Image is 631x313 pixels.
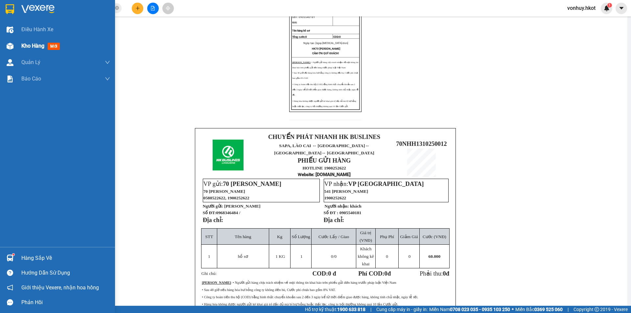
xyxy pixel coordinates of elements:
[274,143,374,155] span: SAPA, LÀO CAI ↔ [GEOGRAPHIC_DATA]
[12,254,14,256] sup: 1
[105,76,110,81] span: down
[360,230,372,243] span: Giá trị (VNĐ)
[350,204,362,209] span: khách
[292,29,310,32] strong: Tên hàng:
[303,29,310,32] span: hồ sơ
[312,52,339,55] span: CẢM ƠN QUÝ KHÁCH!
[607,3,612,8] sup: 1
[429,306,510,313] span: Miền Nam
[21,268,110,278] div: Hướng dẫn sử dụng
[202,281,396,284] span: : • Người gửi hàng chịu trách nhiệm về mọi thông tin khai báo trên phiếu gửi đơn hàng trước pháp ...
[147,3,159,14] button: file-add
[324,189,368,194] span: 541 [PERSON_NAME]
[328,270,336,277] span: 0 đ
[202,288,336,292] span: • Sau 48 giờ nếu hàng hóa hư hỏng công ty không đền bù, Cước phí chưa bao gồm 8% VAT.
[203,189,245,194] span: 70 [PERSON_NAME]
[203,216,223,223] strong: Địa chỉ:
[325,204,349,209] strong: Người nhận:
[21,283,99,292] span: Giới thiệu Vexere, nhận hoa hồng
[48,43,60,50] span: mới
[385,270,387,277] span: 0
[238,254,248,259] span: hồ sơ
[616,3,627,14] button: caret-down
[386,254,388,259] span: 0
[21,25,53,34] span: Điều hành xe
[515,306,563,313] span: Miền Bắc
[568,306,569,313] span: |
[305,306,365,313] span: Hỗ trợ kỹ thuật:
[6,4,14,14] img: logo-vxr
[305,35,307,38] span: 0
[302,166,346,170] strong: HOTLINE 1900252622
[324,216,344,223] strong: Địa chỉ:
[7,26,13,33] img: warehouse-icon
[298,172,313,177] span: Website
[292,100,356,107] span: • Hàng hóa không được người gửi kê khai giá trị đầy đủ mà bị hư hỏng hoặc thất lạc, công ty bồi t...
[358,270,391,277] strong: Phí COD: đ
[292,61,358,69] span: : • Người gửi hàng chịu trách nhiệm về mọi thông tin khai báo trên phiếu gửi đơn hàng trước pháp ...
[313,270,336,277] strong: COD:
[216,210,240,215] span: 0968346484 /
[21,43,44,49] span: Kho hàng
[300,254,303,259] span: 1
[224,204,260,209] span: [PERSON_NAME]
[213,140,244,170] img: logo
[292,16,315,19] span: SĐT: 0905540181
[534,307,563,312] strong: 0369 525 060
[7,59,13,66] img: warehouse-icon
[115,5,119,11] span: close-circle
[115,6,119,10] span: close-circle
[450,307,510,312] strong: 0708 023 035 - 0935 103 250
[203,204,223,209] strong: Người gửi:
[303,42,348,45] span: Ngày tạo: [ngay-[MEDICAL_DATA]-don]
[21,253,110,263] div: Hàng sắp về
[105,60,110,65] span: down
[595,307,599,312] span: copyright
[201,271,217,276] span: Ghi chú:
[420,270,449,277] span: Phải thu:
[429,254,441,259] span: 60.000
[370,306,371,313] span: |
[162,3,174,14] button: aim
[202,281,231,284] strong: [PERSON_NAME]
[21,298,110,307] div: Phản hồi
[446,270,449,277] span: đ
[298,172,351,177] strong: : [DOMAIN_NAME]
[423,234,446,239] span: Cước (VNĐ)
[292,72,358,79] span: • Sau 48 giờ nếu hàng hóa hư hỏng công ty không đền bù, Cước phí chưa bao gồm 8% VAT.
[512,308,514,311] span: ⚪️
[619,5,624,11] span: caret-down
[166,6,170,11] span: aim
[292,35,307,38] span: Tổng cước:
[292,83,358,96] span: • Công ty hoàn tiền thu hộ (COD) bằng hình thức chuyển khoản sau 2 đến 3 ngày kể từ thời điểm gia...
[151,6,155,11] span: file-add
[277,234,282,239] span: Kg
[376,306,428,313] span: Cung cấp máy in - giấy in:
[203,195,249,200] span: 0588522622, 1900252622
[223,180,281,187] span: 70 [PERSON_NAME]
[324,210,339,215] strong: Số ĐT :
[274,143,374,155] span: ↔ [GEOGRAPHIC_DATA]
[7,255,13,261] img: warehouse-icon
[208,254,210,259] span: 1
[7,299,13,305] span: message
[21,75,41,83] span: Báo cáo
[292,234,310,239] span: Số Lượng
[337,307,365,312] strong: 1900 633 818
[409,254,411,259] span: 0
[443,270,446,277] span: 0
[333,35,341,38] span: COD:
[292,21,297,24] span: Đ/c:
[608,3,611,8] span: 1
[203,210,240,215] strong: Số ĐT:
[7,76,13,82] img: solution-icon
[562,4,601,12] span: vonhuy.hkot
[339,35,341,38] span: 0
[348,180,424,187] span: VP [GEOGRAPHIC_DATA]
[7,284,13,291] span: notification
[339,210,362,215] span: 0905540181
[132,3,143,14] button: plus
[396,140,447,147] span: 70NHH1310250012
[205,234,213,239] span: STT
[331,254,337,259] span: /0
